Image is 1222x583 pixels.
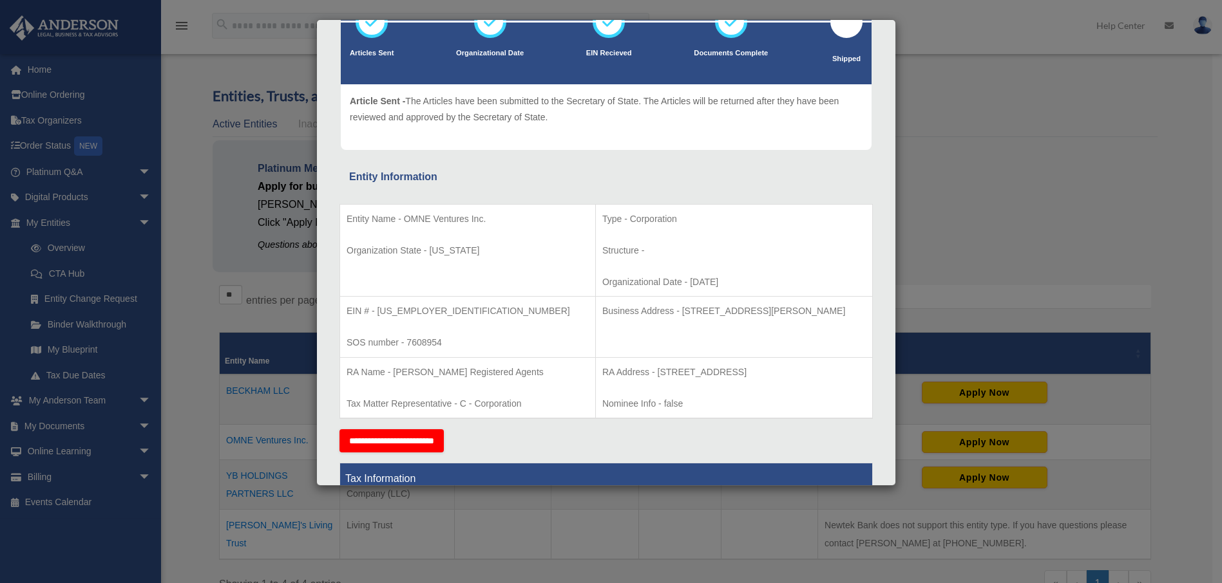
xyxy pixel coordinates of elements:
p: EIN Recieved [586,47,632,60]
span: Article Sent - [350,96,405,106]
p: RA Name - [PERSON_NAME] Registered Agents [347,364,589,380]
p: Shipped [830,53,863,66]
p: Entity Name - OMNE Ventures Inc. [347,211,589,227]
p: Type - Corporation [602,211,866,227]
p: Tax Matter Representative - C - Corporation [347,396,589,412]
p: EIN # - [US_EMPLOYER_IDENTIFICATION_NUMBER] [347,303,589,319]
p: Structure - [602,243,866,259]
p: Organizational Date - [DATE] [602,274,866,290]
p: Organizational Date [456,47,524,60]
div: Entity Information [349,168,863,186]
p: The Articles have been submitted to the Secretary of State. The Articles will be returned after t... [350,93,863,125]
p: SOS number - 7608954 [347,335,589,351]
p: Organization State - [US_STATE] [347,243,589,259]
p: Business Address - [STREET_ADDRESS][PERSON_NAME] [602,303,866,319]
th: Tax Information [340,463,873,495]
p: Nominee Info - false [602,396,866,412]
p: Articles Sent [350,47,394,60]
p: RA Address - [STREET_ADDRESS] [602,364,866,380]
p: Documents Complete [694,47,768,60]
